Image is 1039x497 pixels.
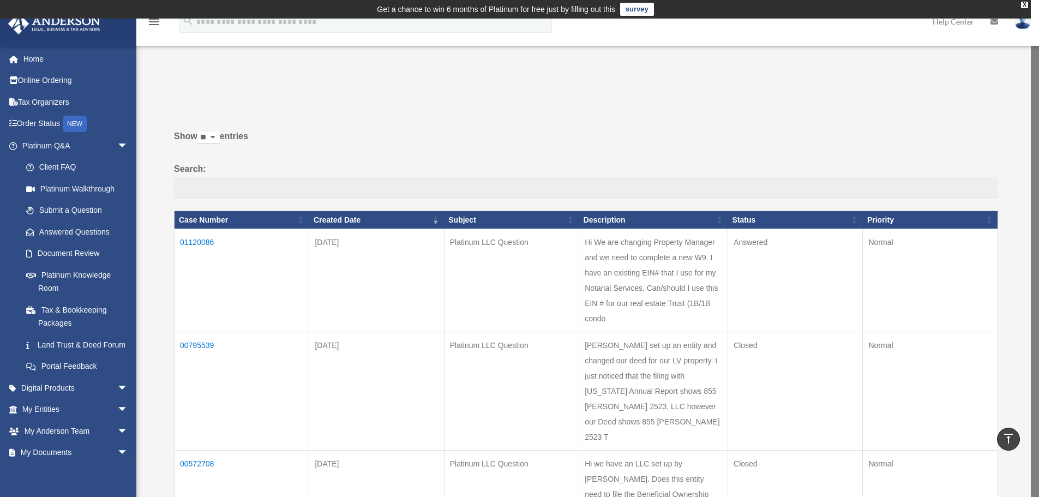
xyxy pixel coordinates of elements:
td: Normal [863,332,998,451]
td: Platinum LLC Question [444,332,579,451]
a: Home [8,48,145,70]
a: Platinum Knowledge Room [15,264,139,299]
div: close [1021,2,1028,8]
select: Showentries [197,131,220,144]
a: Order StatusNEW [8,113,145,135]
div: Get a chance to win 6 months of Platinum for free just by filling out this [377,3,615,16]
span: arrow_drop_down [117,442,139,464]
span: arrow_drop_down [117,135,139,157]
th: Status: activate to sort column ascending [728,211,863,229]
div: NEW [63,116,87,132]
a: Tax Organizers [8,91,145,113]
a: Document Review [15,243,139,265]
i: menu [147,15,160,28]
span: arrow_drop_down [117,377,139,399]
td: Platinum LLC Question [444,229,579,332]
a: survey [620,3,654,16]
th: Subject: activate to sort column ascending [444,211,579,229]
a: Client FAQ [15,157,139,178]
td: Answered [728,229,863,332]
input: Search: [174,177,998,197]
td: 01120086 [175,229,309,332]
td: [DATE] [309,229,444,332]
i: vertical_align_top [1002,432,1015,445]
a: vertical_align_top [997,428,1020,451]
td: Normal [863,229,998,332]
a: Platinum Walkthrough [15,178,139,200]
a: Digital Productsarrow_drop_down [8,377,145,399]
th: Description: activate to sort column ascending [579,211,728,229]
a: My Entitiesarrow_drop_down [8,399,145,421]
th: Created Date: activate to sort column ascending [309,211,444,229]
a: Submit a Question [15,200,139,221]
label: Show entries [174,129,998,155]
td: Closed [728,332,863,451]
a: My Anderson Teamarrow_drop_down [8,420,145,442]
td: 00795539 [175,332,309,451]
a: Tax & Bookkeeping Packages [15,299,139,334]
i: search [182,15,194,27]
a: Portal Feedback [15,356,139,378]
a: Land Trust & Deed Forum [15,334,139,356]
th: Case Number: activate to sort column ascending [175,211,309,229]
a: Platinum Q&Aarrow_drop_down [8,135,139,157]
label: Search: [174,161,998,197]
a: menu [147,19,160,28]
a: Online Ordering [8,70,145,92]
span: arrow_drop_down [117,420,139,442]
td: [DATE] [309,332,444,451]
a: My Documentsarrow_drop_down [8,442,145,464]
th: Priority: activate to sort column ascending [863,211,998,229]
span: arrow_drop_down [117,399,139,421]
td: Hi We are changing Property Manager and we need to complete a new W9. I have an existing EIN# tha... [579,229,728,332]
a: Answered Questions [15,221,134,243]
img: User Pic [1014,14,1031,29]
td: [PERSON_NAME] set up an entity and changed our deed for our LV property. I just noticed that the ... [579,332,728,451]
img: Anderson Advisors Platinum Portal [5,13,104,34]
